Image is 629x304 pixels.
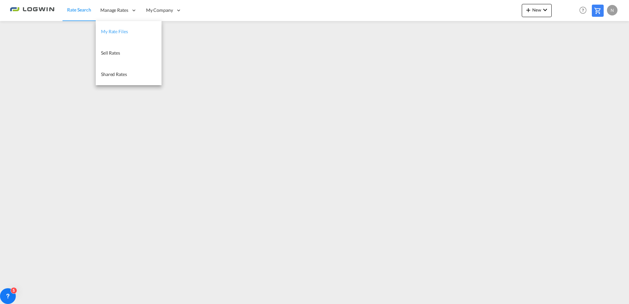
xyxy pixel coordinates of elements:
[541,6,549,14] md-icon: icon-chevron-down
[577,5,589,16] span: Help
[101,29,128,34] span: My Rate Files
[607,5,617,15] div: N
[522,4,552,17] button: icon-plus 400-fgNewicon-chevron-down
[96,21,162,42] a: My Rate Files
[101,71,127,77] span: Shared Rates
[100,7,128,13] span: Manage Rates
[10,3,54,18] img: 2761ae10d95411efa20a1f5e0282d2d7.png
[101,50,120,56] span: Sell Rates
[146,7,173,13] span: My Company
[96,64,162,85] a: Shared Rates
[524,6,532,14] md-icon: icon-plus 400-fg
[67,7,91,13] span: Rate Search
[577,5,592,16] div: Help
[96,42,162,64] a: Sell Rates
[524,7,549,13] span: New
